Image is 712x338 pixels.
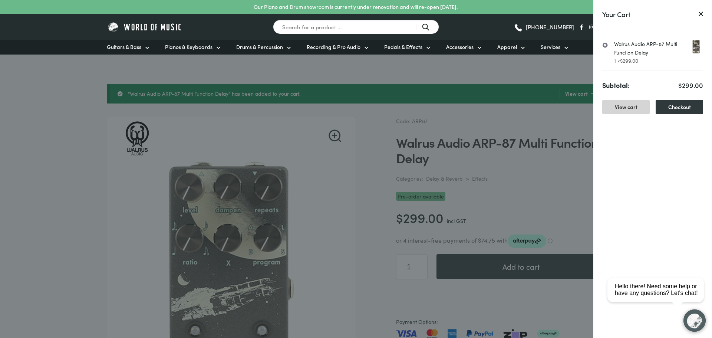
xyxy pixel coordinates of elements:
[620,57,623,64] span: $
[604,256,712,338] iframe: Chat with our support team
[446,43,474,51] span: Accessories
[541,43,560,51] span: Services
[689,40,703,53] img: Walrus Audio ARP-87 Multi Function Delay
[165,43,212,51] span: Pianos & Keyboards
[273,20,439,34] input: Search for a product ...
[526,24,574,30] span: [PHONE_NUMBER]
[514,22,574,33] a: [PHONE_NUMBER]
[678,81,682,90] span: $
[614,57,638,64] span: 1 ×
[497,43,517,51] span: Apparel
[620,57,638,64] bdi: 299.00
[107,21,183,33] img: World of Music
[254,3,458,11] p: Our Piano and Drum showroom is currently under renovation and will re-open [DATE].
[602,124,658,137] iframe: PayPal
[614,40,703,56] a: Walrus Audio ARP-87 Multi Function Delay
[656,100,703,114] a: Checkout
[307,43,360,51] span: Recording & Pro Audio
[602,100,650,114] a: View cart
[107,43,141,51] span: Guitars & Bass
[678,81,703,90] bdi: 299.00
[602,9,630,20] div: Your Cart
[384,43,422,51] span: Pedals & Effects
[236,43,283,51] span: Drums & Percussion
[602,41,608,49] a: Remove Walrus Audio ARP-87 Multi Function Delay from cart
[602,80,630,91] strong: Subtotal:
